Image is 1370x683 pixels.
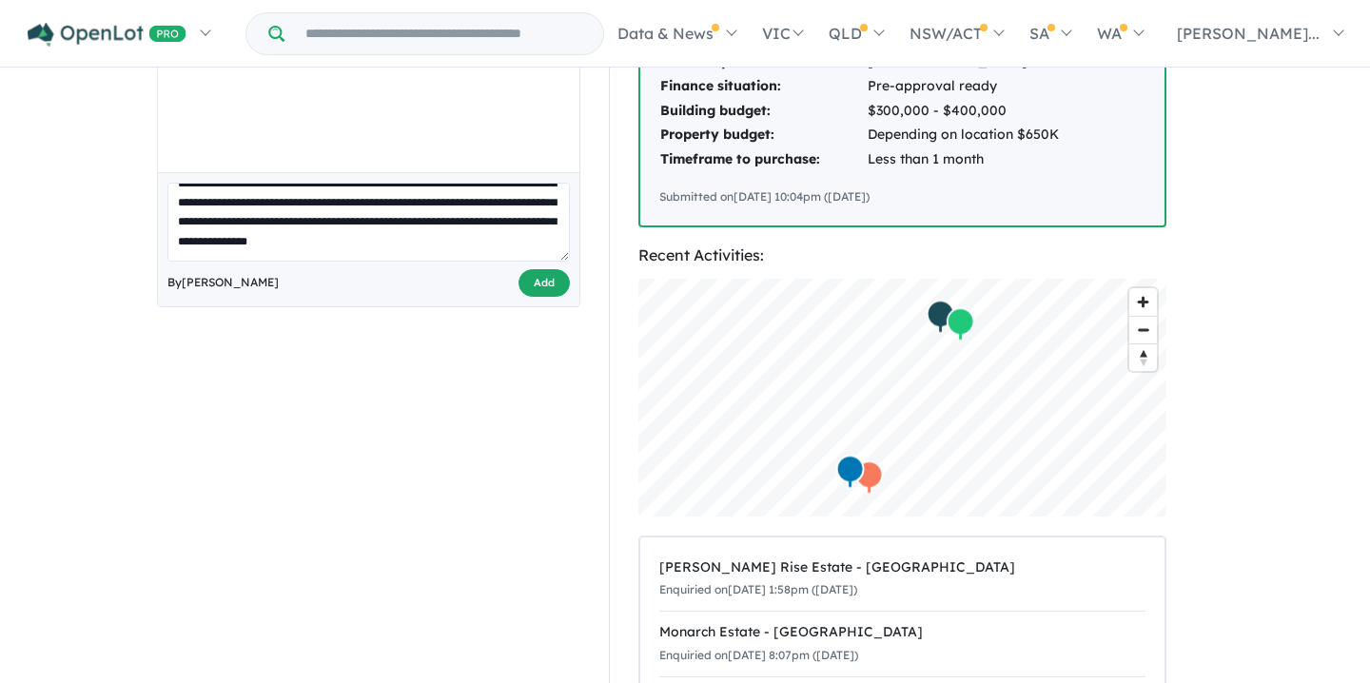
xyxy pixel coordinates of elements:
span: By [PERSON_NAME] [167,273,279,292]
div: Monarch Estate - [GEOGRAPHIC_DATA] [659,621,1145,644]
a: [PERSON_NAME] Rise Estate - [GEOGRAPHIC_DATA]Enquiried on[DATE] 1:58pm ([DATE]) [659,547,1145,613]
div: Map marker [927,300,955,335]
input: Try estate name, suburb, builder or developer [288,13,599,54]
div: Submitted on [DATE] 10:04pm ([DATE]) [659,187,1145,206]
span: [PERSON_NAME]... [1177,24,1320,43]
div: Map marker [855,460,884,496]
td: Finance situation: [659,74,867,99]
small: Enquiried on [DATE] 8:07pm ([DATE]) [659,648,858,662]
img: Openlot PRO Logo White [28,23,186,47]
div: [PERSON_NAME] Rise Estate - [GEOGRAPHIC_DATA] [659,556,1145,579]
td: $300,000 - $400,000 [867,99,1145,124]
span: Zoom out [1129,317,1157,343]
canvas: Map [638,279,1166,517]
a: Monarch Estate - [GEOGRAPHIC_DATA]Enquiried on[DATE] 8:07pm ([DATE]) [659,611,1145,677]
div: Map marker [947,307,975,342]
div: Map marker [836,455,865,490]
td: Depending on location $650K [867,123,1145,147]
button: Zoom in [1129,288,1157,316]
td: Less than 1 month [867,147,1145,172]
td: Timeframe to purchase: [659,147,867,172]
td: Property budget: [659,123,867,147]
small: Enquiried on [DATE] 1:58pm ([DATE]) [659,582,857,596]
td: Pre-approval ready [867,74,1145,99]
button: Reset bearing to north [1129,343,1157,371]
span: Reset bearing to north [1129,344,1157,371]
button: Add [519,269,570,297]
button: Zoom out [1129,316,1157,343]
td: Building budget: [659,99,867,124]
div: Recent Activities: [638,243,1166,268]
